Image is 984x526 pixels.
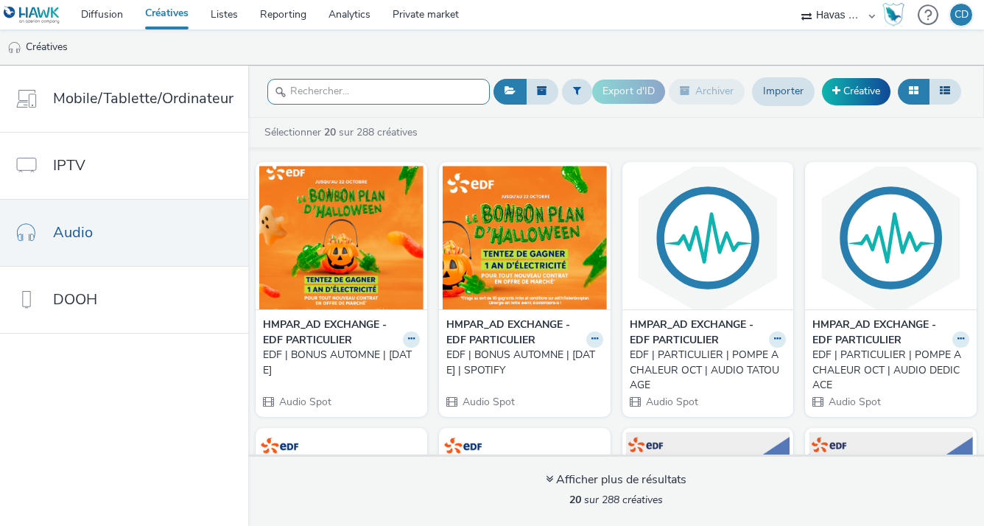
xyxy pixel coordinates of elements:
strong: HMPAR_AD EXCHANGE - EDF PARTICULIER [630,318,766,348]
div: Afficher plus de résultats [546,471,686,488]
img: EDF | BONUS AUTOMNE | OCT 2025 | SPOTIFY visual [443,166,607,309]
button: Liste [929,79,961,104]
a: Sélectionner sur 288 créatives [263,125,424,139]
span: sur 288 créatives [569,493,663,507]
div: EDF | PARTICULIER | POMPE A CHALEUR OCT | AUDIO TATOUAGE [630,348,781,393]
span: Audio [53,222,93,243]
span: Audio Spot [461,395,515,409]
strong: 20 [324,125,336,139]
a: Hawk Academy [882,3,910,27]
span: Audio Spot [644,395,698,409]
div: CD [955,4,969,26]
img: Hawk Academy [882,3,904,27]
img: EDF | PARTICULIER | POMPE A CHALEUR OCT | AUDIO TATOUAGE visual [626,166,790,309]
button: Grille [898,79,929,104]
div: EDF | BONUS AUTOMNE | [DATE] [263,348,414,378]
strong: 20 [569,493,581,507]
span: Audio Spot [278,395,331,409]
span: DOOH [53,289,97,310]
a: EDF | BONUS AUTOMNE | [DATE] | SPOTIFY [446,348,603,378]
span: IPTV [53,155,85,176]
img: audio [7,41,22,55]
span: Mobile/Tablette/Ordinateur [53,88,233,109]
strong: HMPAR_AD EXCHANGE - EDF PARTICULIER [812,318,949,348]
a: EDF | BONUS AUTOMNE | [DATE] [263,348,420,378]
button: Archiver [669,79,745,104]
button: Export d'ID [592,80,665,103]
span: Audio Spot [827,395,881,409]
input: Rechercher... [267,79,490,105]
a: Importer [752,77,815,105]
a: EDF | PARTICULIER | POMPE A CHALEUR OCT | AUDIO DEDICACE [812,348,969,393]
div: EDF | BONUS AUTOMNE | [DATE] | SPOTIFY [446,348,597,378]
a: Créative [822,78,890,105]
img: EDF | BONUS AUTOMNE | OCT 2025 visual [259,166,424,309]
strong: HMPAR_AD EXCHANGE - EDF PARTICULIER [446,318,583,348]
img: EDF | PARTICULIER | POMPE A CHALEUR OCT | AUDIO DEDICACE visual [809,166,973,309]
img: undefined Logo [4,6,60,24]
a: EDF | PARTICULIER | POMPE A CHALEUR OCT | AUDIO TATOUAGE [630,348,787,393]
strong: HMPAR_AD EXCHANGE - EDF PARTICULIER [263,318,399,348]
div: EDF | PARTICULIER | POMPE A CHALEUR OCT | AUDIO DEDICACE [812,348,963,393]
